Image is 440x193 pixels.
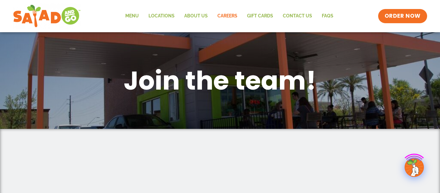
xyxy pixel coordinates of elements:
img: new-SAG-logo-768×292 [13,3,81,29]
nav: Menu [120,9,338,24]
a: Locations [144,9,179,24]
span: ORDER NOW [385,12,421,20]
a: GIFT CARDS [242,9,278,24]
a: About Us [179,9,213,24]
a: Menu [120,9,144,24]
a: FAQs [317,9,338,24]
a: Careers [213,9,242,24]
a: ORDER NOW [378,9,427,23]
a: Contact Us [278,9,317,24]
h1: Join the team! [53,64,387,97]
